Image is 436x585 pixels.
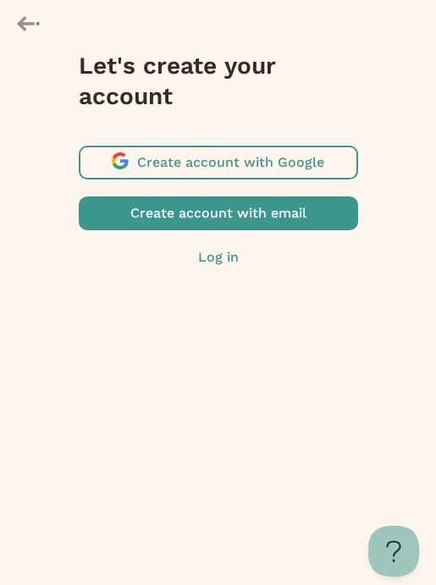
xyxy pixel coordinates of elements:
[79,196,358,230] button: Create account with email
[79,51,358,112] h3: Let's create your account
[368,526,419,577] iframe: Toggle Customer Support
[79,146,358,179] button: Create account with Google
[79,247,358,268] button: Log in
